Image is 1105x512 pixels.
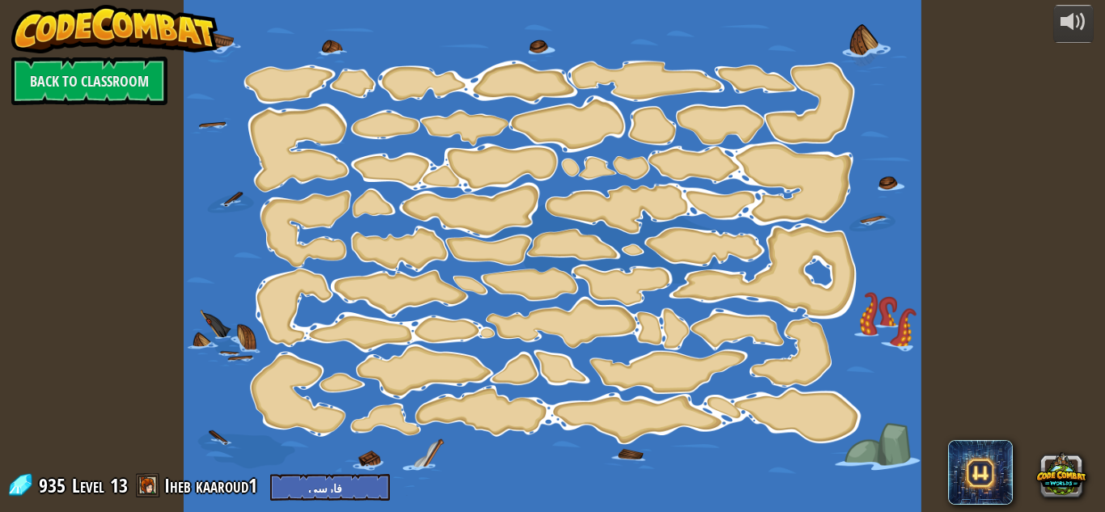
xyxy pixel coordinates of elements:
[1053,5,1094,43] button: Adjust volume
[110,472,128,498] span: 13
[11,5,218,53] img: CodeCombat - Learn how to code by playing a game
[72,472,104,499] span: Level
[164,472,262,498] a: Iheb kaaroud1
[11,57,167,105] a: Back to Classroom
[39,472,70,498] span: 935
